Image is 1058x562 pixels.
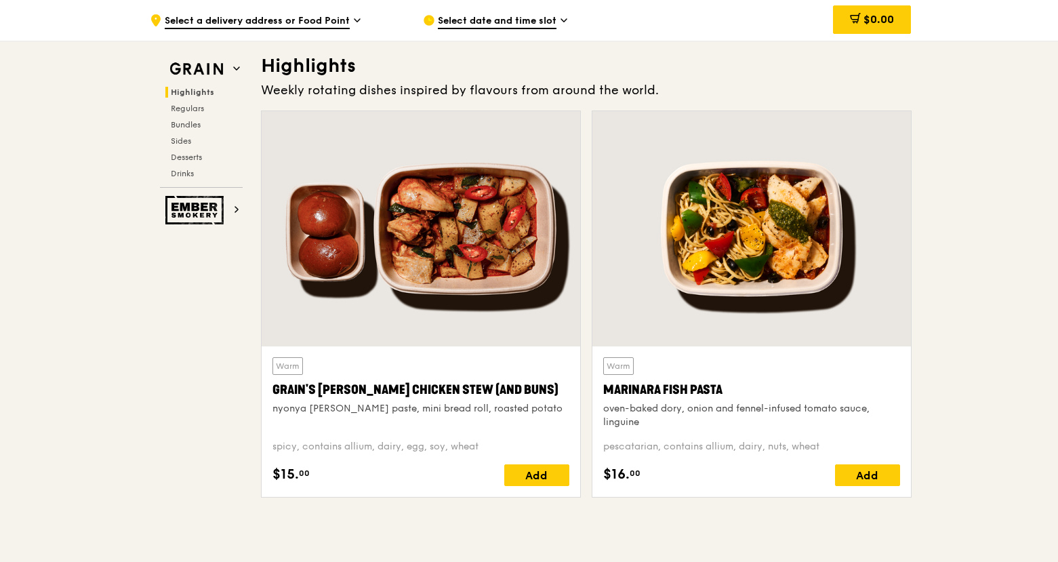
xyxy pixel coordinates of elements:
[272,440,569,454] div: spicy, contains allium, dairy, egg, soy, wheat
[603,402,900,429] div: oven-baked dory, onion and fennel-infused tomato sauce, linguine
[603,357,634,375] div: Warm
[261,81,912,100] div: Weekly rotating dishes inspired by flavours from around the world.
[165,57,228,81] img: Grain web logo
[603,464,630,485] span: $16.
[171,153,202,162] span: Desserts
[603,380,900,399] div: Marinara Fish Pasta
[171,169,194,178] span: Drinks
[171,104,204,113] span: Regulars
[272,402,569,416] div: nyonya [PERSON_NAME] paste, mini bread roll, roasted potato
[171,87,214,97] span: Highlights
[165,196,228,224] img: Ember Smokery web logo
[835,464,900,486] div: Add
[603,440,900,454] div: pescatarian, contains allium, dairy, nuts, wheat
[272,464,299,485] span: $15.
[261,54,912,78] h3: Highlights
[171,120,201,129] span: Bundles
[630,468,640,479] span: 00
[863,13,894,26] span: $0.00
[504,464,569,486] div: Add
[299,468,310,479] span: 00
[272,357,303,375] div: Warm
[438,14,556,29] span: Select date and time slot
[272,380,569,399] div: Grain's [PERSON_NAME] Chicken Stew (and buns)
[171,136,191,146] span: Sides
[165,14,350,29] span: Select a delivery address or Food Point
